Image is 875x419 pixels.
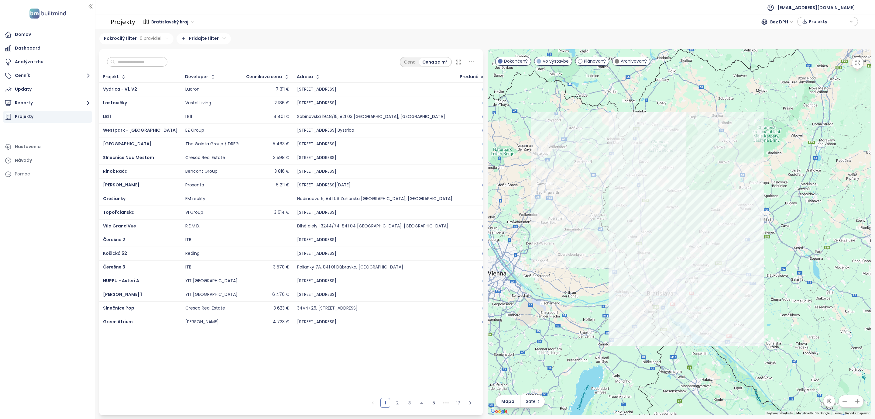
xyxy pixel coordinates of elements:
[185,75,208,79] div: Developer
[274,169,290,174] div: 3 816 €
[185,100,211,106] div: Vestal Living
[273,114,290,119] div: 4 401 €
[796,411,829,415] span: Map data ©2025 Google
[460,75,499,79] span: Predané jednotky
[185,292,238,297] div: YIT [GEOGRAPHIC_DATA]
[185,128,204,133] div: EZ Group
[185,237,191,243] div: ITB
[3,70,92,82] button: Cenník
[393,398,402,407] a: 2
[140,35,161,42] span: 0 pravidiel
[103,168,128,174] a: Rínok Rača
[103,86,137,92] a: Vydrica - V1, V2
[103,291,142,297] span: [PERSON_NAME] 1
[429,398,438,407] a: 5
[543,58,569,64] span: Vo výstavbe
[429,398,439,408] li: 5
[621,58,647,64] span: Archivovaný
[3,111,92,123] a: Projekty
[103,182,139,188] a: [PERSON_NAME]
[833,411,842,415] a: Terms (opens in new tab)
[103,100,127,106] span: Lastovičky
[103,113,111,119] a: LB11
[273,306,290,311] div: 3 623 €
[3,168,92,180] div: Pomoc
[185,319,219,325] div: [PERSON_NAME]
[3,56,92,68] a: Analýza trhu
[103,223,136,229] a: Vila Grand Vue
[801,17,855,26] div: button
[371,401,375,405] span: left
[468,401,472,405] span: right
[845,411,870,415] a: Report a map error
[297,182,351,188] div: [STREET_ADDRESS][DATE]
[246,75,282,79] div: Cenníková cena
[465,398,475,408] button: right
[405,398,414,408] li: 3
[501,398,514,405] span: Mapa
[3,97,92,109] button: Reporty
[3,83,92,95] a: Updaty
[103,319,133,325] a: Green Atrium
[3,154,92,167] a: Návody
[185,182,204,188] div: Proxenta
[417,398,427,408] li: 4
[441,398,451,408] li: Nasledujúcich 5 strán
[297,75,313,79] div: Adresa
[15,31,31,38] div: Domov
[273,141,290,147] div: 5 463 €
[297,100,336,106] div: [STREET_ADDRESS]
[297,210,336,215] div: [STREET_ADDRESS]
[111,16,135,28] div: Projekty
[368,398,378,408] button: left
[103,250,127,256] a: Košická 52
[15,143,41,151] div: Nastavenia
[520,395,545,407] button: Satelit
[297,196,452,202] div: Hadincová 6, 841 06 Záhorská [GEOGRAPHIC_DATA], [GEOGRAPHIC_DATA]
[3,42,92,54] a: Dashboard
[273,265,290,270] div: 3 570 €
[489,407,509,415] img: Google
[185,114,192,119] div: LB11
[297,292,336,297] div: [STREET_ADDRESS]
[99,33,173,44] div: Pokročilý filter
[103,196,125,202] a: Orešianky
[297,169,336,174] div: [STREET_ADDRESS]
[103,209,135,215] a: Topoľčianska
[103,264,125,270] a: Čerešne 3
[276,182,290,188] div: 5 211 €
[185,141,239,147] div: The Galata Group / DRFG
[401,58,419,66] div: Cena
[496,395,520,407] button: Mapa
[185,251,200,256] div: Reding
[177,33,231,44] div: Pridajte filter
[297,319,336,325] div: [STREET_ADDRESS]
[441,398,451,408] span: •••
[185,306,225,311] div: Cresco Real Estate
[274,210,290,215] div: 3 614 €
[185,223,200,229] div: R.E.M.D.
[273,155,290,161] div: 3 598 €
[103,305,134,311] span: Slnečnice Pop
[454,398,463,407] a: 17
[297,306,358,311] div: 34V4+26, [STREET_ADDRESS]
[185,87,200,92] div: Lucron
[3,29,92,41] a: Domov
[15,113,33,120] div: Projekty
[465,398,475,408] li: Nasledujúca strana
[297,251,336,256] div: [STREET_ADDRESS]
[103,141,152,147] a: [GEOGRAPHIC_DATA]
[185,155,225,161] div: Cresco Real Estate
[28,7,68,20] img: logo
[767,411,793,415] button: Keyboard shortcuts
[15,170,30,178] div: Pomoc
